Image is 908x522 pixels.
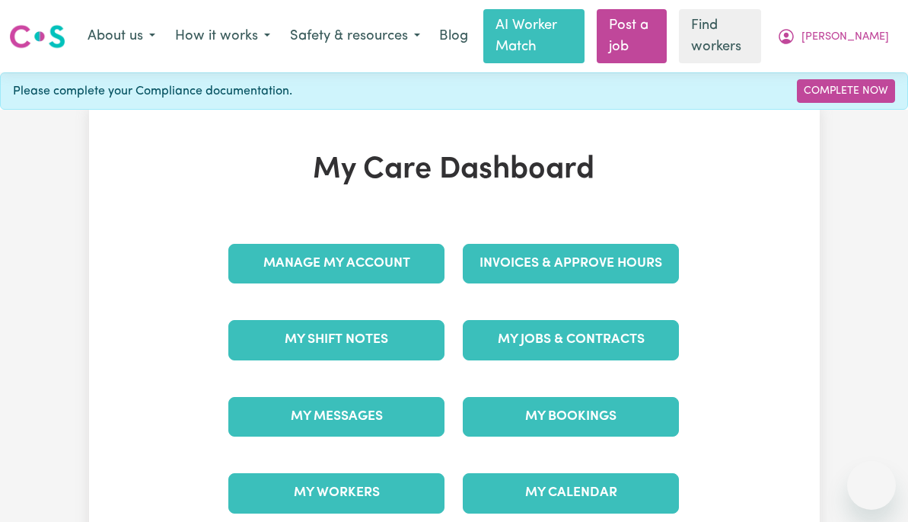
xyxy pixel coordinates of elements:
a: Careseekers logo [9,19,65,54]
a: My Calendar [463,473,679,513]
button: My Account [767,21,899,53]
a: My Shift Notes [228,320,444,360]
a: Invoices & Approve Hours [463,244,679,283]
span: [PERSON_NAME] [801,29,889,46]
iframe: Button to launch messaging window [847,461,896,510]
h1: My Care Dashboard [219,152,688,189]
button: Safety & resources [280,21,430,53]
a: Post a job [597,9,667,63]
a: AI Worker Match [483,9,585,63]
img: Careseekers logo [9,23,65,50]
a: My Jobs & Contracts [463,320,679,360]
span: Please complete your Compliance documentation. [13,82,292,101]
a: Complete Now [797,79,895,103]
a: Blog [430,20,477,53]
a: My Bookings [463,397,679,437]
a: Find workers [679,9,761,63]
a: My Messages [228,397,444,437]
a: Manage My Account [228,244,444,283]
button: About us [78,21,165,53]
button: How it works [165,21,280,53]
a: My Workers [228,473,444,513]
